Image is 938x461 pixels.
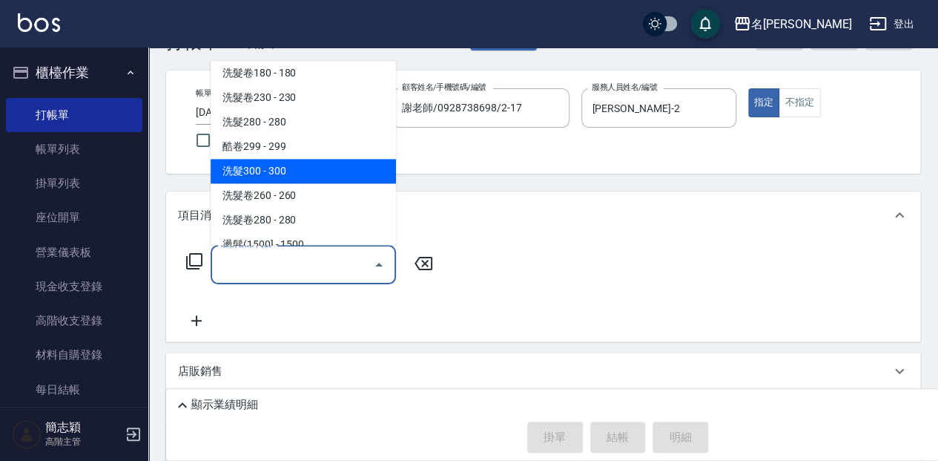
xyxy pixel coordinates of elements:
img: Logo [18,13,60,32]
a: 掛單列表 [6,166,142,200]
label: 顧客姓名/手機號碼/編號 [402,82,486,93]
div: 店販銷售 [166,353,920,389]
a: 帳單列表 [6,132,142,166]
span: 洗髮300 - 300 [211,159,396,183]
button: 櫃檯作業 [6,53,142,92]
a: 座位開單 [6,200,142,235]
a: 每日結帳 [6,373,142,407]
p: 店販銷售 [178,364,222,379]
div: 名[PERSON_NAME] [751,15,851,33]
span: 酷卷299 - 299 [211,134,396,159]
button: Close [367,253,391,277]
input: YYYY/MM/DD hh:mm [196,100,317,125]
span: 洗髮280 - 280 [211,110,396,134]
a: 材料自購登錄 [6,338,142,372]
a: 打帳單 [6,98,142,132]
span: 洗髮卷280 - 280 [211,208,396,232]
a: 高階收支登錄 [6,304,142,338]
a: 排班表 [6,407,142,441]
div: 項目消費 [166,192,920,239]
a: 營業儀表板 [6,235,142,269]
button: 指定 [748,88,780,117]
span: 燙髮(1500] - 1500 [211,232,396,257]
button: 登出 [863,10,920,38]
span: 洗髮卷260 - 260 [211,183,396,208]
h5: 簡志穎 [45,420,121,435]
span: 洗髮卷230 - 230 [211,85,396,110]
label: 帳單日期 [196,88,227,99]
p: 顯示業績明細 [191,397,258,413]
span: 洗髮卷180 - 180 [211,61,396,85]
label: 服務人員姓名/編號 [592,82,657,93]
img: Person [12,419,42,449]
a: 現金收支登錄 [6,269,142,304]
button: 名[PERSON_NAME] [727,9,857,39]
p: 高階主管 [45,435,121,448]
button: save [690,9,720,39]
p: 項目消費 [178,208,222,223]
button: 不指定 [779,88,820,117]
div: 預收卡販賣 [166,389,920,425]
